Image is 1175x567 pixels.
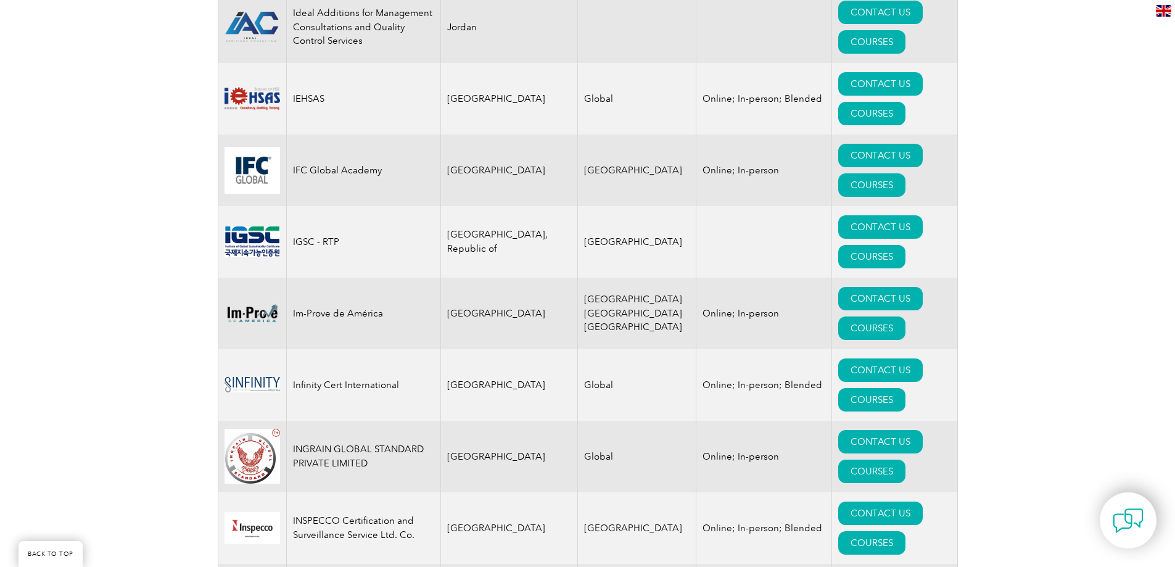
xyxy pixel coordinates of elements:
[696,349,832,421] td: Online; In-person; Blended
[838,531,905,555] a: COURSES
[440,206,578,278] td: [GEOGRAPHIC_DATA], Republic of
[225,226,280,257] img: e369086d-9b95-eb11-b1ac-00224815388c-logo.jpg
[286,206,440,278] td: IGSC - RTP
[838,215,923,239] a: CONTACT US
[225,377,280,392] img: baf6b952-8ff0-ee11-904b-002248968dca-logo.jpg
[225,10,280,44] img: 7a07f6e2-58b0-ef11-b8e8-7c1e522b2592-logo.png
[838,245,905,268] a: COURSES
[838,502,923,525] a: CONTACT US
[696,421,832,492] td: Online; In-person
[838,1,923,24] a: CONTACT US
[286,278,440,349] td: Im-Prove de América
[440,492,578,564] td: [GEOGRAPHIC_DATA]
[225,429,280,484] img: 67a48d9f-b6c2-ea11-a812-000d3a79722d-logo.jpg
[578,349,696,421] td: Global
[838,102,905,125] a: COURSES
[286,63,440,135] td: IEHSAS
[225,147,280,193] img: 272251ff-6c35-eb11-a813-000d3a79722d-logo.jpg
[696,63,832,135] td: Online; In-person; Blended
[838,72,923,96] a: CONTACT US
[696,135,832,206] td: Online; In-person
[440,349,578,421] td: [GEOGRAPHIC_DATA]
[225,512,280,544] img: e7c6e5fb-486f-eb11-a812-00224815377e-logo.png
[286,135,440,206] td: IFC Global Academy
[696,278,832,349] td: Online; In-person
[1113,505,1144,536] img: contact-chat.png
[1156,5,1171,17] img: en
[696,492,832,564] td: Online; In-person; Blended
[578,135,696,206] td: [GEOGRAPHIC_DATA]
[838,430,923,453] a: CONTACT US
[440,63,578,135] td: [GEOGRAPHIC_DATA]
[578,206,696,278] td: [GEOGRAPHIC_DATA]
[838,317,905,340] a: COURSES
[578,278,696,349] td: [GEOGRAPHIC_DATA] [GEOGRAPHIC_DATA] [GEOGRAPHIC_DATA]
[838,388,905,412] a: COURSES
[286,421,440,492] td: INGRAIN GLOBAL STANDARD PRIVATE LIMITED
[578,63,696,135] td: Global
[578,492,696,564] td: [GEOGRAPHIC_DATA]
[838,460,905,483] a: COURSES
[440,421,578,492] td: [GEOGRAPHIC_DATA]
[286,349,440,421] td: Infinity Cert International
[838,358,923,382] a: CONTACT US
[578,421,696,492] td: Global
[286,492,440,564] td: INSPECCO Certification and Surveillance Service Ltd. Co.
[225,302,280,325] img: f8e119c6-dc04-ea11-a811-000d3a793f32-logo.png
[440,278,578,349] td: [GEOGRAPHIC_DATA]
[440,135,578,206] td: [GEOGRAPHIC_DATA]
[838,30,905,54] a: COURSES
[838,173,905,197] a: COURSES
[838,287,923,310] a: CONTACT US
[838,144,923,167] a: CONTACT US
[19,541,83,567] a: BACK TO TOP
[225,83,280,114] img: d1ae17d9-8e6d-ee11-9ae6-000d3ae1a86f-logo.png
